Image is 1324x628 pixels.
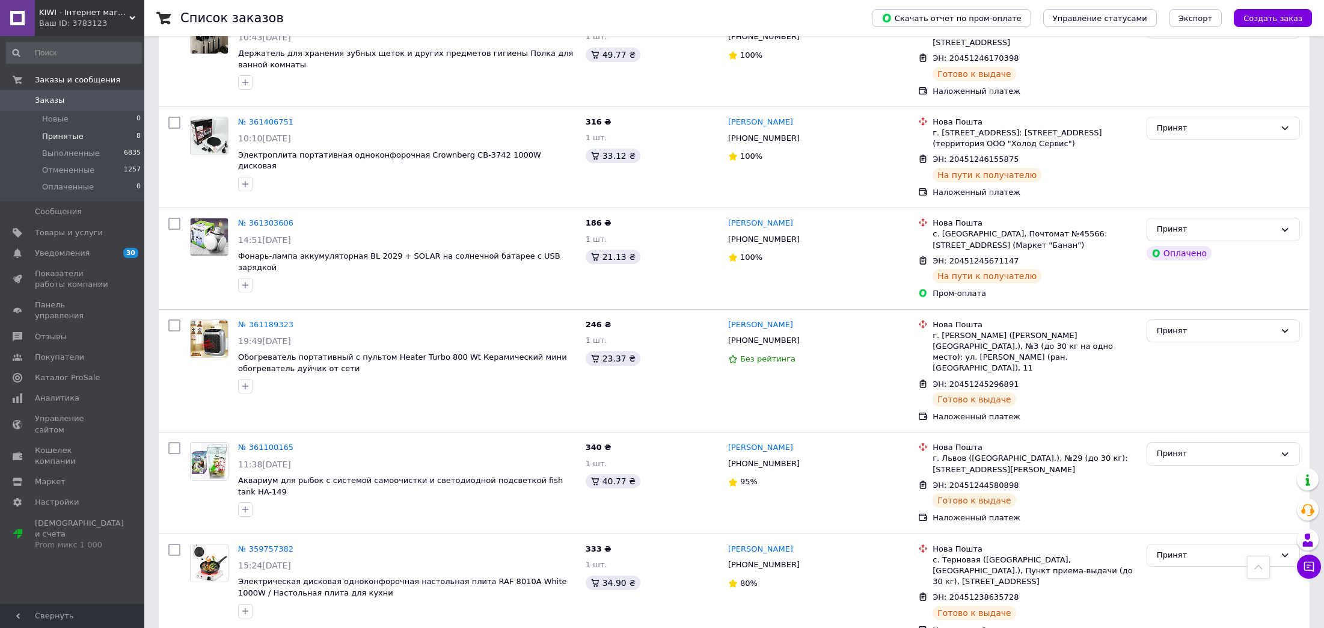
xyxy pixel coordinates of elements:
[586,576,640,590] div: 34.90 ₴
[933,26,1137,48] div: [STREET_ADDRESS] (до 30 кг на одно место): [STREET_ADDRESS]
[933,606,1016,620] div: Готово к выдаче
[933,442,1137,453] div: Нова Пошта
[933,67,1016,81] div: Готово к выдаче
[586,459,607,468] span: 1 шт.
[726,29,802,45] div: [PHONE_NUMBER]
[933,544,1137,555] div: Нова Пошта
[190,117,228,155] a: Фото товару
[42,182,94,192] span: Оплаченные
[190,319,228,358] a: Фото товару
[881,13,1022,23] span: Скачать отчет по пром-оплате
[933,168,1041,182] div: На пути к получателю
[39,7,129,18] span: KIWI - Інтернет магазин
[933,229,1137,250] div: с. [GEOGRAPHIC_DATA], Почтомат №45566: [STREET_ADDRESS] (Маркет "Банан")
[35,95,64,106] span: Заказы
[740,152,762,161] span: 100%
[238,352,567,373] span: Обогреватель портативный с пультом Heater Turbo 800 Wt Керамический мини обогреватель дуйчик от сети
[42,148,100,159] span: Выполненные
[35,300,111,321] span: Панель управления
[238,476,563,496] span: Аквариум для рыбок с системой самоочистки и светодиодной подсветкой fish tank HA-149
[586,351,640,366] div: 23.37 ₴
[1243,14,1302,23] span: Создать заказ
[238,134,291,143] span: 10:10[DATE]
[124,148,141,159] span: 6835
[728,218,793,229] a: [PERSON_NAME]
[238,460,291,469] span: 11:38[DATE]
[1169,9,1222,27] button: Экспорт
[238,251,560,272] a: Фонарь-лампа аккумуляторная BL 2029 + SOLAR на солнечной батарее с USB зарядкой
[238,117,293,126] a: № 361406751
[1157,448,1275,460] div: Принят
[35,372,100,383] span: Каталог ProSale
[190,544,228,582] a: Фото товару
[728,442,793,454] a: [PERSON_NAME]
[191,544,228,582] img: Фото товару
[728,117,793,128] a: [PERSON_NAME]
[35,268,111,290] span: Показатели работы компании
[586,133,607,142] span: 1 шт.
[1147,246,1212,260] div: Оплачено
[35,75,120,85] span: Заказы и сообщения
[238,544,293,553] a: № 359757382
[1234,9,1312,27] button: Создать заказ
[190,218,228,256] a: Фото товару
[1178,14,1212,23] span: Экспорт
[123,248,138,258] span: 30
[933,380,1019,389] span: ЭН: 20451245296891
[740,51,762,60] span: 100%
[726,131,802,146] div: [PHONE_NUMBER]
[35,445,111,467] span: Кошелек компании
[35,518,124,551] span: [DEMOGRAPHIC_DATA] и счета
[35,206,82,217] span: Сообщения
[933,493,1016,508] div: Готово к выдаче
[586,48,640,62] div: 49.77 ₴
[933,513,1137,523] div: Наложенный платеж
[933,593,1019,602] span: ЭН: 20451238635728
[586,544,611,553] span: 333 ₴
[35,352,84,363] span: Покупатели
[586,336,607,345] span: 1 шт.
[238,320,293,329] a: № 361189323
[191,117,228,155] img: Фото товару
[726,456,802,472] div: [PHONE_NUMBER]
[933,187,1137,198] div: Наложенный платеж
[6,42,142,64] input: Поиск
[586,32,607,41] span: 1 шт.
[35,393,79,404] span: Аналитика
[933,256,1019,265] span: ЭН: 20451245671147
[238,443,293,452] a: № 361100165
[728,544,793,555] a: [PERSON_NAME]
[586,235,607,244] span: 1 шт.
[933,117,1137,128] div: Нова Пошта
[1043,9,1157,27] button: Управление статусами
[238,32,291,42] span: 10:43[DATE]
[191,320,228,357] img: Фото товару
[933,288,1137,299] div: Пром-оплата
[933,128,1137,149] div: г. [STREET_ADDRESS]: [STREET_ADDRESS] (территория ООО "Холод Сервис")
[35,497,79,508] span: Настройки
[191,218,228,256] img: Фото товару
[42,114,69,125] span: Новые
[1053,14,1147,23] span: Управление статусами
[586,560,607,569] span: 1 шт.
[191,443,228,480] img: Фото товару
[35,413,111,435] span: Управление сайтом
[740,579,758,588] span: 80%
[740,253,762,262] span: 100%
[35,476,66,487] span: Маркет
[136,182,141,192] span: 0
[586,443,611,452] span: 340 ₴
[933,319,1137,330] div: Нова Пошта
[238,218,293,227] a: № 361303606
[726,232,802,247] div: [PHONE_NUMBER]
[1297,555,1321,579] button: Чат с покупателем
[726,333,802,348] div: [PHONE_NUMBER]
[586,320,611,329] span: 246 ₴
[35,540,124,550] div: Prom микс 1 000
[35,248,90,259] span: Уведомления
[933,453,1137,475] div: г. Львов ([GEOGRAPHIC_DATA].), №29 (до 30 кг): [STREET_ADDRESS][PERSON_NAME]
[238,577,567,597] a: Электрическая дисковая одноконфорочная настольная плита RAF 8010A White 1000W / Настольная плита ...
[136,114,141,125] span: 0
[933,411,1137,422] div: Наложенный платеж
